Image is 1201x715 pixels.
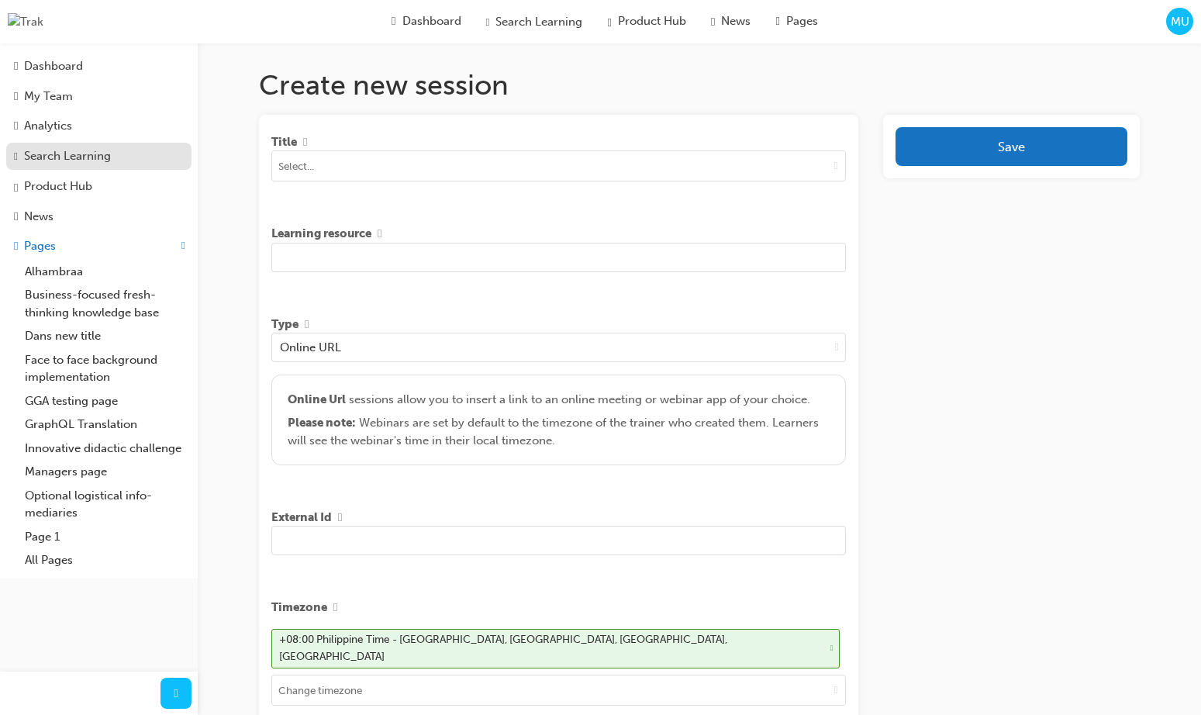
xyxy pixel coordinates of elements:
a: pages-iconPages [763,6,830,36]
a: GGA testing page [19,389,192,413]
span: search-icon [486,12,490,31]
span: up-icon [181,237,185,255]
a: search-iconSearch Learning [474,6,595,37]
span: Dashboard [402,12,461,30]
button: DashboardMy TeamAnalyticsSearch LearningProduct HubNews [6,50,192,233]
div: News [24,208,53,226]
div: Search Learning [24,147,111,165]
a: Alhambraa [19,260,192,284]
span: Type [271,316,299,333]
span: down-icon [835,339,839,357]
a: Business-focused fresh-thinking knowledge base [19,283,192,324]
div: sessions allow you to insert a link to an online meeting or webinar app of your choice. [288,391,830,450]
span: search-icon [14,149,18,163]
a: car-iconProduct Hub [595,6,698,36]
div: My Team [24,88,73,105]
input: Select... [272,151,845,181]
span: News [721,12,751,30]
span: pages-icon [775,12,779,30]
div: +08:00 Philippine Time - [GEOGRAPHIC_DATA], [GEOGRAPHIC_DATA], [GEOGRAPHIC_DATA], [GEOGRAPHIC_DATA] [279,631,824,666]
span: MU [1171,13,1189,31]
input: Change timezone [272,675,845,705]
span: Save [998,139,1025,154]
div: Dashboard [24,57,83,75]
div: Analytics [24,117,72,135]
span: down-icon [834,683,838,696]
a: guage-iconDashboard [379,6,473,36]
div: Webinars are set by default to the timezone of the trainer who created them. Learners will see th... [288,414,830,449]
a: GraphQL Translation [19,413,192,437]
span: info-icon [378,226,381,240]
span: info-icon [303,135,307,149]
a: Page 1 [19,525,192,549]
button: Save [896,127,1127,166]
button: toggle menu [827,151,845,181]
span: news-icon [14,209,18,223]
a: Optional logistical info-mediaries [19,484,192,525]
span: guage-icon [392,12,395,30]
div: Online URL [280,339,341,357]
span: cross-icon [830,644,833,652]
span: info-icon [338,510,342,524]
span: External Id [271,509,332,527]
div: Pages [24,237,56,255]
button: Show info [327,599,343,617]
span: Pages [786,12,818,30]
span: car-icon [14,179,18,193]
span: info-icon [333,600,337,614]
button: Show info [371,225,388,243]
span: guage-icon [14,59,18,73]
span: Timezone [271,599,327,617]
a: Dans new title [19,324,192,348]
a: Search Learning [6,143,192,171]
a: Product Hub [6,173,192,200]
span: news-icon [711,12,715,30]
span: Search Learning [495,13,582,31]
a: news-iconNews [699,6,763,36]
span: prev-icon [174,685,178,703]
button: Show info [299,316,315,333]
button: Pages [6,233,192,260]
span: Product Hub [618,12,686,30]
a: Face to face background implementation [19,348,192,389]
span: people-icon [14,89,18,103]
span: pages-icon [14,239,18,253]
span: Online Url [288,392,346,406]
a: Innovative didactic challenge [19,437,192,461]
img: Trak [8,13,43,31]
a: News [6,203,192,230]
a: All Pages [19,548,192,572]
h1: Create new session [259,68,1140,102]
span: down-icon [834,159,838,172]
a: Managers page [19,460,192,484]
button: Show info [332,509,348,527]
button: toggle menu [827,675,845,705]
span: chart-icon [14,119,18,133]
a: Dashboard [6,53,192,80]
div: Product Hub [24,178,92,195]
a: My Team [6,83,192,110]
button: Show info [297,133,313,151]
button: MU [1166,8,1193,35]
span: info-icon [305,317,309,331]
span: Title [271,133,297,151]
span: Learning resource [271,225,371,243]
a: Analytics [6,112,192,140]
span: Please note : [288,416,356,430]
span: car-icon [607,12,611,30]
